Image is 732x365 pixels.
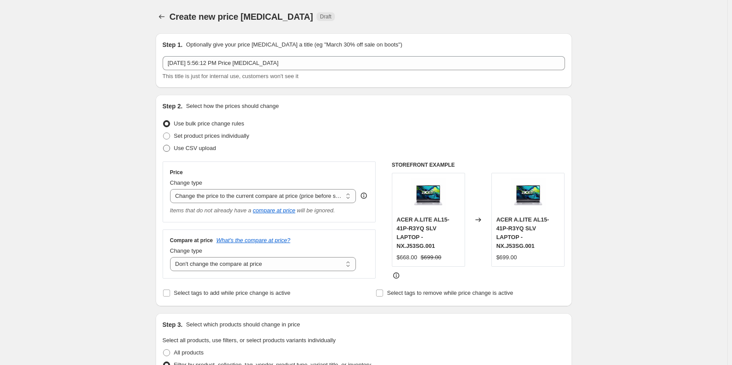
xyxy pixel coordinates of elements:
[170,207,252,214] i: Items that do not already have a
[163,102,183,111] h2: Step 2.
[163,320,183,329] h2: Step 3.
[217,237,291,243] button: What's the compare at price?
[186,40,402,49] p: Optionally give your price [MEDICAL_DATA] a title (eg "March 30% off sale on boots")
[359,191,368,200] div: help
[174,290,291,296] span: Select tags to add while price change is active
[170,179,203,186] span: Change type
[253,207,295,214] button: compare at price
[174,145,216,151] span: Use CSV upload
[163,40,183,49] h2: Step 1.
[156,11,168,23] button: Price change jobs
[496,216,549,249] span: ACER A.LITE AL15-41P-R3YQ SLV LAPTOP - NX.J53SG.001
[186,320,300,329] p: Select which products should change in price
[170,247,203,254] span: Change type
[170,12,313,21] span: Create new price [MEDICAL_DATA]
[174,132,249,139] span: Set product prices individually
[174,120,244,127] span: Use bulk price change rules
[170,169,183,176] h3: Price
[163,337,336,344] span: Select all products, use filters, or select products variants individually
[163,56,565,70] input: 30% off holiday sale
[170,237,213,244] h3: Compare at price
[320,13,331,20] span: Draft
[496,253,517,262] div: $699.00
[387,290,513,296] span: Select tags to remove while price change is active
[397,253,417,262] div: $668.00
[511,178,546,213] img: 1-10_80x.jpg
[174,349,204,356] span: All products
[186,102,279,111] p: Select how the prices should change
[397,216,449,249] span: ACER A.LITE AL15-41P-R3YQ SLV LAPTOP - NX.J53SG.001
[163,73,298,79] span: This title is just for internal use, customers won't see it
[392,161,565,168] h6: STOREFRONT EXAMPLE
[421,253,441,262] strike: $699.00
[411,178,446,213] img: 1-10_80x.jpg
[297,207,335,214] i: will be ignored.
